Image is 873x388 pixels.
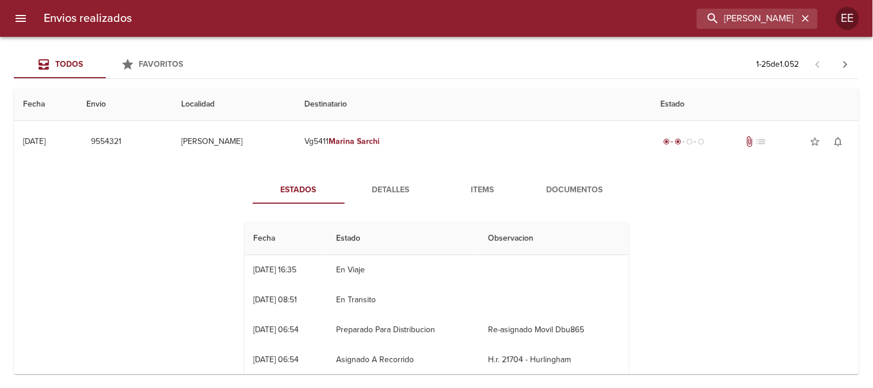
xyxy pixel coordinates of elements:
[254,325,299,334] div: [DATE] 06:54
[139,59,184,69] span: Favoritos
[254,295,298,305] div: [DATE] 08:51
[674,138,681,145] span: radio_button_checked
[804,130,827,153] button: Agregar a favoritos
[327,285,479,315] td: En Transito
[172,121,295,162] td: [PERSON_NAME]
[686,138,693,145] span: radio_button_unchecked
[327,255,479,285] td: En Viaje
[479,315,629,345] td: Re-asignado Movil Dbu865
[697,138,704,145] span: radio_button_unchecked
[14,88,77,121] th: Fecha
[444,183,522,197] span: Items
[479,345,629,375] td: H.r. 21704 - Hurlingham
[77,88,172,121] th: Envio
[329,136,354,146] em: Marina
[327,345,479,375] td: Asignado A Recorrido
[295,121,651,162] td: Vg5411
[744,136,756,147] span: Tiene documentos adjuntos
[651,88,859,121] th: Estado
[697,9,798,29] input: buscar
[827,130,850,153] button: Activar notificaciones
[804,58,832,70] span: Pagina anterior
[479,222,629,255] th: Observacion
[254,355,299,364] div: [DATE] 06:54
[253,176,621,204] div: Tabs detalle de guia
[663,138,670,145] span: radio_button_checked
[357,136,380,146] em: Sarchi
[14,51,198,78] div: Tabs Envios
[327,222,479,255] th: Estado
[810,136,821,147] span: star_border
[833,136,844,147] span: notifications_none
[260,183,338,197] span: Estados
[86,131,126,153] button: 9554321
[23,136,45,146] div: [DATE]
[757,59,799,70] p: 1 - 25 de 1.052
[172,88,295,121] th: Localidad
[836,7,859,30] div: Abrir información de usuario
[254,265,297,275] div: [DATE] 16:35
[536,183,614,197] span: Documentos
[245,222,327,255] th: Fecha
[836,7,859,30] div: EE
[756,136,767,147] span: No tiene pedido asociado
[832,51,859,78] span: Pagina siguiente
[661,136,707,147] div: Despachado
[55,59,83,69] span: Todos
[295,88,651,121] th: Destinatario
[44,9,132,28] h6: Envios realizados
[327,315,479,345] td: Preparado Para Distribucion
[91,135,121,149] span: 9554321
[352,183,430,197] span: Detalles
[7,5,35,32] button: menu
